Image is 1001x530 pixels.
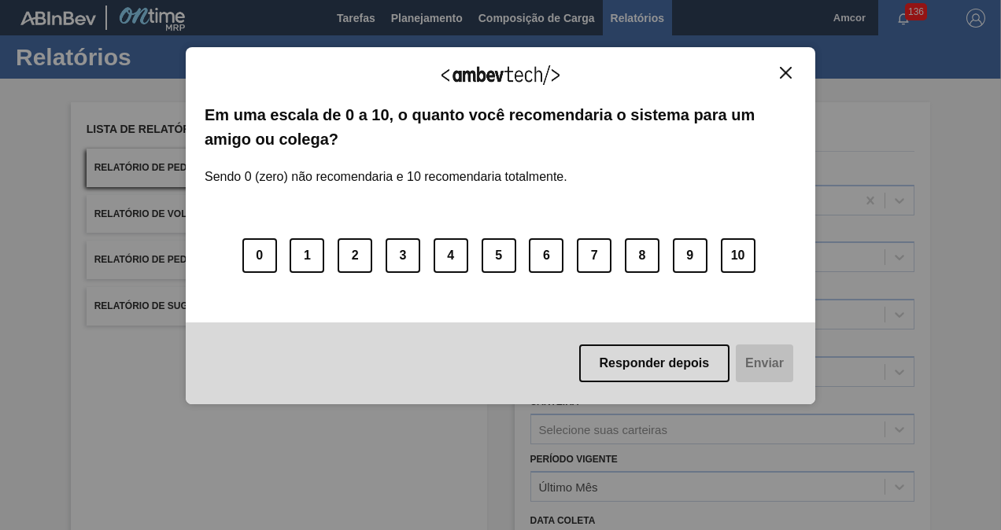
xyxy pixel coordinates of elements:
label: Em uma escala de 0 a 10, o quanto você recomendaria o sistema para um amigo ou colega? [205,103,796,151]
button: 9 [673,238,707,273]
button: 2 [338,238,372,273]
button: Close [775,66,796,79]
button: 7 [577,238,611,273]
button: 5 [482,238,516,273]
button: 1 [290,238,324,273]
button: Responder depois [579,344,730,382]
img: Close [780,67,792,79]
img: Logo Ambevtech [441,65,560,85]
button: 3 [386,238,420,273]
button: 8 [625,238,659,273]
button: 10 [721,238,755,273]
button: 0 [242,238,277,273]
button: 4 [434,238,468,273]
button: 6 [529,238,563,273]
label: Sendo 0 (zero) não recomendaria e 10 recomendaria totalmente. [205,151,567,184]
